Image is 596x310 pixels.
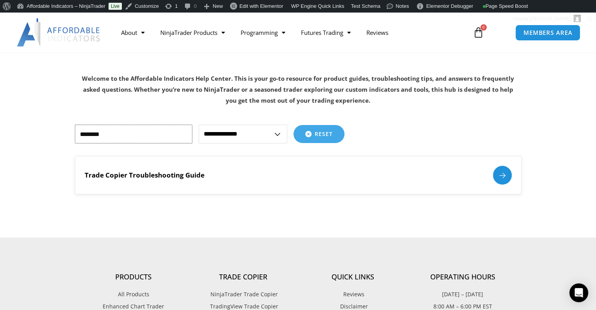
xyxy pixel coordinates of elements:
[569,283,588,302] div: Open Intercom Messenger
[208,289,278,299] span: NinjaTrader Trade Copier
[461,21,496,44] a: 0
[75,156,522,194] a: Trade Copier Troubleshooting Guide
[341,289,364,299] span: Reviews
[408,289,518,299] p: [DATE] – [DATE]
[298,273,408,281] h4: Quick Links
[293,125,344,143] button: Reset
[79,289,188,299] a: All Products
[118,289,149,299] span: All Products
[17,18,101,47] img: LogoAI | Affordable Indicators – NinjaTrader
[79,273,188,281] h4: Products
[113,24,465,42] nav: Menu
[408,273,518,281] h4: Operating Hours
[188,289,298,299] a: NinjaTrader Trade Copier
[188,273,298,281] h4: Trade Copier
[233,24,293,42] a: Programming
[239,3,283,9] span: Edit with Elementor
[359,24,396,42] a: Reviews
[82,74,514,104] strong: Welcome to the Affordable Indicators Help Center. This is your go-to resource for product guides,...
[85,171,205,179] h2: Trade Copier Troubleshooting Guide
[298,289,408,299] a: Reviews
[524,30,572,36] span: MEMBERS AREA
[113,24,152,42] a: About
[152,24,233,42] a: NinjaTrader Products
[293,24,359,42] a: Futures Trading
[510,13,584,25] a: Howdy,
[529,16,571,22] span: [PERSON_NAME]
[515,25,581,41] a: MEMBERS AREA
[109,3,122,10] a: Live
[480,24,487,31] span: 0
[315,131,333,137] span: Reset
